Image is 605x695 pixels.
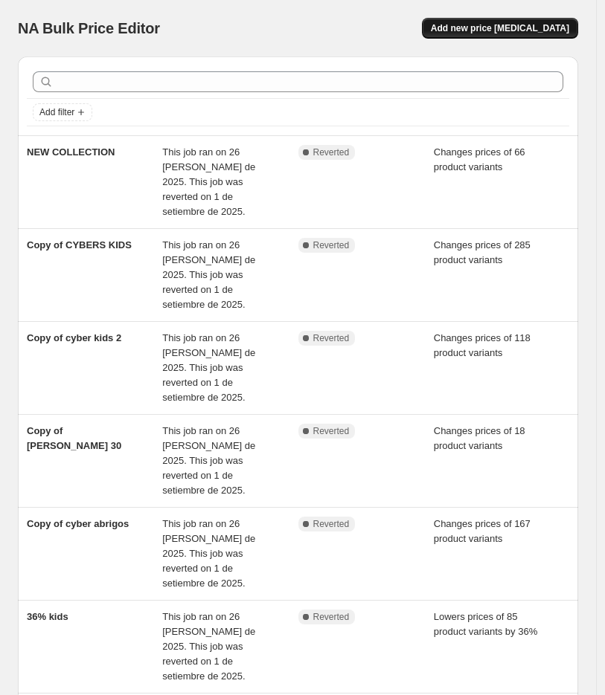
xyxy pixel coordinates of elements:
span: This job ran on 26 [PERSON_NAME] de 2025. This job was reverted on 1 de setiembre de 2025. [162,332,255,403]
span: Reverted [313,146,350,158]
span: Lowers prices of 85 product variants by 36% [434,611,537,637]
span: This job ran on 26 [PERSON_NAME] de 2025. This job was reverted on 1 de setiembre de 2025. [162,425,255,496]
span: This job ran on 26 [PERSON_NAME] de 2025. This job was reverted on 1 de setiembre de 2025. [162,518,255,589]
span: This job ran on 26 [PERSON_NAME] de 2025. This job was reverted on 1 de setiembre de 2025. [162,146,255,217]
span: Reverted [313,332,350,344]
span: NEW COLLECTION [27,146,115,158]
span: 36% kids [27,611,68,622]
span: Copy of [PERSON_NAME] 30 [27,425,121,451]
span: Changes prices of 167 product variants [434,518,531,544]
span: Copy of CYBERS KIDS [27,239,132,250]
span: Copy of cyber abrigos [27,518,129,529]
button: Add new price [MEDICAL_DATA] [422,18,578,39]
span: Reverted [313,518,350,530]
span: Changes prices of 285 product variants [434,239,531,265]
span: Changes prices of 66 product variants [434,146,525,172]
span: Reverted [313,611,350,623]
span: Add new price [MEDICAL_DATA] [431,22,569,34]
span: This job ran on 26 [PERSON_NAME] de 2025. This job was reverted on 1 de setiembre de 2025. [162,239,255,310]
span: Copy of cyber kids 2 [27,332,121,343]
span: NA Bulk Price Editor [18,20,160,36]
span: Reverted [313,239,350,251]
button: Add filter [33,103,92,121]
span: Changes prices of 118 product variants [434,332,531,358]
span: Add filter [39,106,74,118]
span: This job ran on 26 [PERSON_NAME] de 2025. This job was reverted on 1 de setiembre de 2025. [162,611,255,682]
span: Changes prices of 18 product variants [434,425,525,451]
span: Reverted [313,425,350,437]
